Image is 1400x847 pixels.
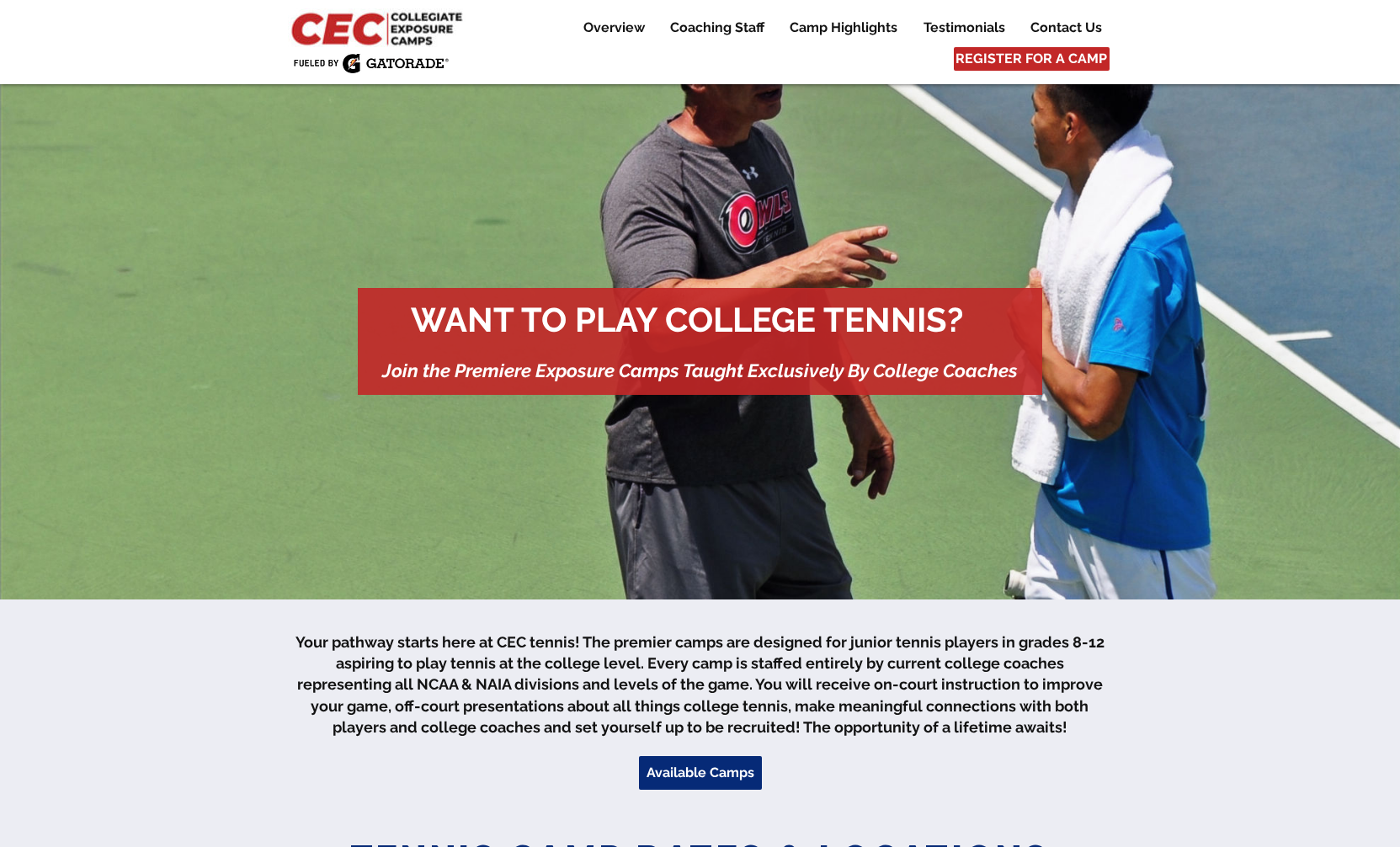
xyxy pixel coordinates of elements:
p: Overview [575,18,653,38]
span: Join the Premiere Exposure Camps Taught Exclusively By College Coaches [382,360,1018,381]
a: Contact Us [1018,18,1114,38]
p: Coaching Staff [662,18,773,38]
span: Your pathway starts here at CEC tennis! The premier camps are designed for junior tennis players ... [295,633,1105,736]
a: Available Camps [639,756,762,790]
img: CEC Logo Primary_edited.jpg [288,8,470,47]
a: Overview [571,18,657,38]
a: Testimonials [911,18,1017,38]
img: Fueled by Gatorade.png [293,53,449,73]
p: Camp Highlights [781,18,906,38]
span: WANT TO PLAY COLLEGE TENNIS? [411,300,963,339]
a: REGISTER FOR A CAMP [954,47,1110,71]
span: Available Camps [647,764,754,782]
p: Testimonials [915,18,1014,38]
span: REGISTER FOR A CAMP [956,50,1107,68]
a: Camp Highlights [777,18,910,38]
p: Contact Us [1022,18,1110,38]
a: Coaching Staff [657,18,776,38]
nav: Site [557,18,1114,38]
